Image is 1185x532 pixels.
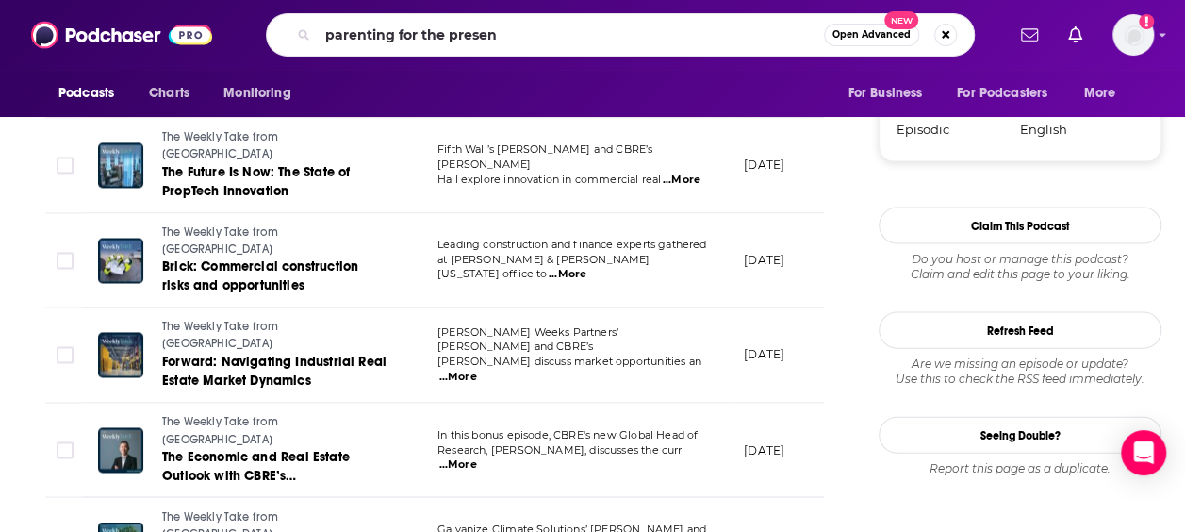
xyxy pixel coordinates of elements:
span: ...More [439,371,477,386]
span: Forward: Navigating Industrial Real Estate Market Dynamics [162,355,387,390]
span: ...More [439,457,477,473]
a: Show notifications dropdown [1013,19,1045,51]
span: The Weekly Take from [GEOGRAPHIC_DATA] [162,416,278,446]
img: User Profile [1112,14,1154,56]
span: Hall explore innovation in commercial real [437,174,661,187]
a: Brick: Commercial construction risks and opportunities [162,258,388,296]
span: Podcasts [58,80,114,107]
span: The Weekly Take from [GEOGRAPHIC_DATA] [162,226,278,257]
span: The Future Is Now: The State of PropTech Innovation [162,165,350,200]
p: [DATE] [744,158,784,174]
button: Open AdvancedNew [824,24,919,46]
span: The Weekly Take from [GEOGRAPHIC_DATA] [162,131,278,161]
a: Forward: Navigating Industrial Real Estate Market Dynamics [162,354,388,391]
span: Do you host or manage this podcast? [879,252,1161,267]
span: Toggle select row [57,158,74,175]
button: Show profile menu [1112,14,1154,56]
span: Toggle select row [57,347,74,364]
div: Episodic [897,122,1008,137]
span: For Business [848,80,922,107]
button: open menu [45,75,139,111]
button: open menu [834,75,946,111]
button: Refresh Feed [879,312,1161,349]
span: ...More [549,268,586,283]
a: Show notifications dropdown [1061,19,1090,51]
p: [DATE] [744,442,784,458]
a: Seeing Double? [879,417,1161,454]
div: Search podcasts, credits, & more... [266,13,975,57]
button: open menu [1071,75,1140,111]
div: Report this page as a duplicate. [879,461,1161,476]
span: Toggle select row [57,253,74,270]
button: open menu [210,75,315,111]
span: [PERSON_NAME] Weeks Partners’ [PERSON_NAME] and CBRE’s [437,326,618,355]
p: [DATE] [744,347,784,363]
span: ...More [663,174,700,189]
a: The Future Is Now: The State of PropTech Innovation [162,164,388,202]
a: Charts [137,75,201,111]
div: Open Intercom Messenger [1121,430,1166,475]
span: Logged in as molly.burgoyne [1112,14,1154,56]
button: open menu [945,75,1075,111]
div: Claim and edit this page to your liking. [879,252,1161,282]
span: The Weekly Take from [GEOGRAPHIC_DATA] [162,321,278,351]
svg: Add a profile image [1139,14,1154,29]
div: English [1020,122,1131,137]
div: Are we missing an episode or update? Use this to check the RSS feed immediately. [879,357,1161,387]
span: Open Advanced [832,30,911,40]
span: at [PERSON_NAME] & [PERSON_NAME] [US_STATE] office to [437,254,650,282]
a: The Weekly Take from [GEOGRAPHIC_DATA] [162,130,388,163]
span: For Podcasters [957,80,1047,107]
a: The Weekly Take from [GEOGRAPHIC_DATA] [162,225,388,258]
p: [DATE] [744,253,784,269]
img: Podchaser - Follow, Share and Rate Podcasts [31,17,212,53]
span: Brick: Commercial construction risks and opportunities [162,259,358,294]
span: The Economic and Real Estate Outlook with CBRE’s [PERSON_NAME] (BONUS EPISODE) [162,449,376,503]
a: The Weekly Take from [GEOGRAPHIC_DATA] [162,415,388,448]
span: Toggle select row [57,442,74,459]
span: Fifth Wall’s [PERSON_NAME] and CBRE’s [PERSON_NAME] [437,143,652,172]
span: Charts [149,80,189,107]
span: New [884,11,918,29]
span: Monitoring [223,80,290,107]
span: Leading construction and finance experts gathered [437,239,706,252]
span: In this bonus episode, CBRE's new Global Head of [437,428,698,441]
input: Search podcasts, credits, & more... [318,20,824,50]
button: Claim This Podcast [879,208,1161,244]
a: The Weekly Take from [GEOGRAPHIC_DATA] [162,320,388,353]
span: [PERSON_NAME] discuss market opportunities an [437,356,701,369]
span: Research, [PERSON_NAME], discusses the curr [437,443,682,457]
span: More [1084,80,1116,107]
a: The Economic and Real Estate Outlook with CBRE’s [PERSON_NAME] (BONUS EPISODE) [162,448,388,486]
